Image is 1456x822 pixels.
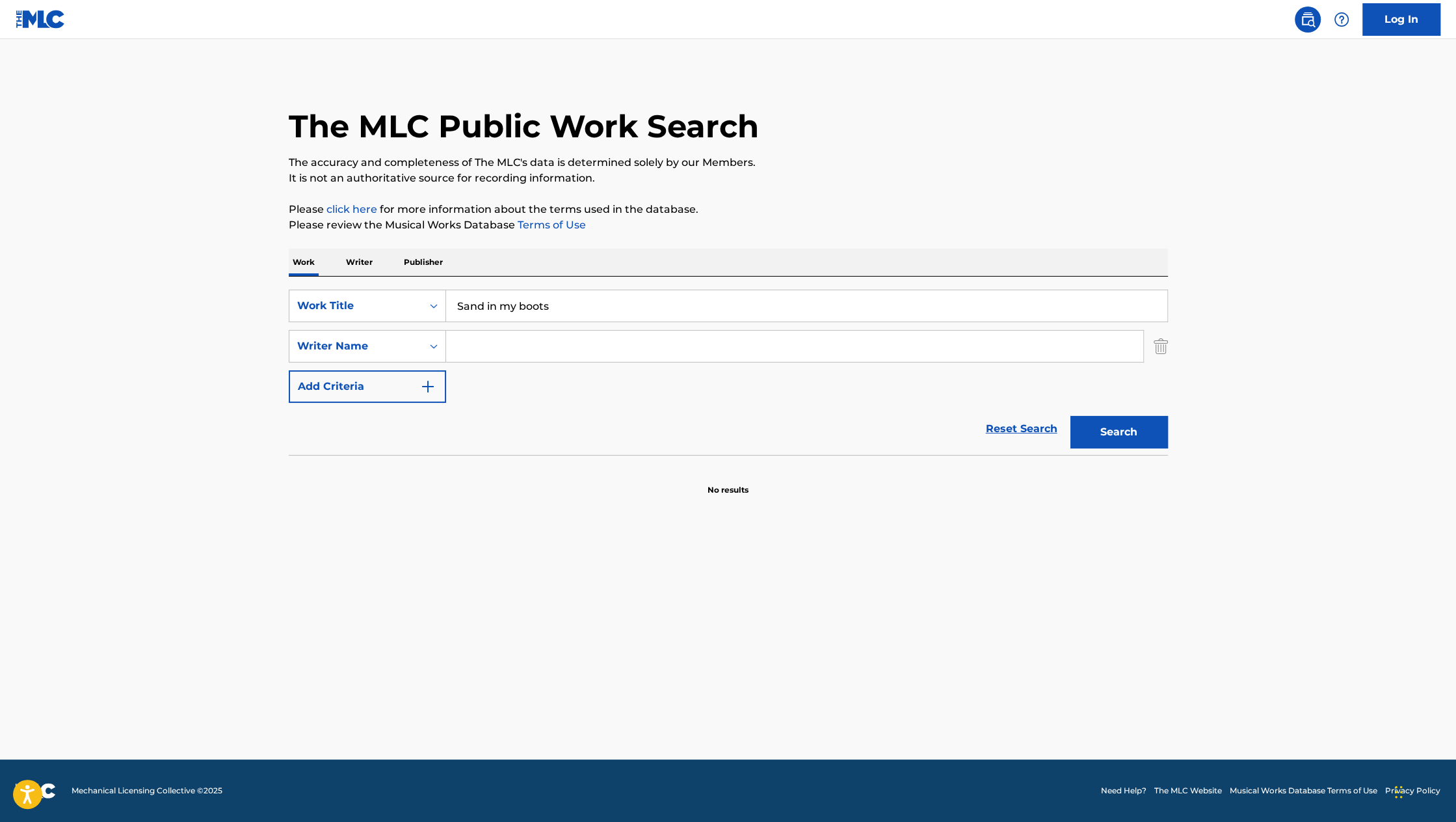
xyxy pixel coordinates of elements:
form: Search Form [289,290,1168,455]
a: Log In [1362,3,1440,36]
img: Delete Criterion [1154,330,1168,363]
img: help [1334,12,1349,27]
p: Publisher [400,249,447,276]
p: It is not an authoritative source for recording information. [289,171,1168,186]
button: Search [1070,416,1168,448]
p: Work [289,249,319,276]
iframe: Chat Widget [1391,760,1456,822]
a: Reset Search [979,415,1064,443]
p: Writer [342,249,377,276]
p: Please for more information about the terms used in the database. [289,202,1168,217]
a: Terms of Use [515,219,586,231]
div: Help [1329,7,1355,33]
a: Privacy Policy [1385,785,1440,797]
p: The accuracy and completeness of The MLC's data is determined solely by our Members. [289,155,1168,171]
p: Please review the Musical Works Database [289,217,1168,233]
a: Public Search [1295,7,1321,33]
span: Mechanical Licensing Collective © 2025 [72,785,222,797]
a: click here [326,203,377,215]
img: logo [16,783,56,799]
h1: The MLC Public Work Search [289,107,759,146]
a: Need Help? [1101,785,1146,797]
img: MLC Logo [16,10,66,29]
div: Writer Name [297,338,414,354]
a: The MLC Website [1154,785,1222,797]
img: 9d2ae6d4665cec9f34b9.svg [420,379,436,394]
a: Musical Works Database Terms of Use [1230,785,1377,797]
div: Work Title [297,298,414,314]
p: No results [708,469,748,496]
button: Add Criteria [289,370,446,403]
img: search [1300,12,1316,27]
div: Drag [1395,773,1403,812]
